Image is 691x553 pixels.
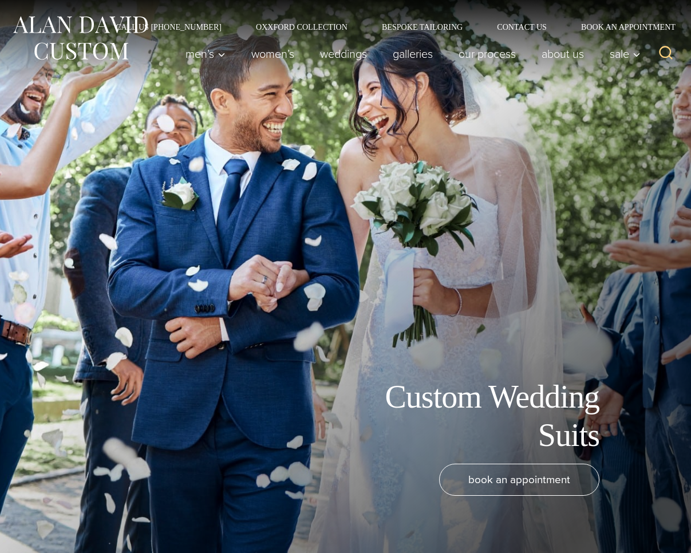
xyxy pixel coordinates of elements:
[11,13,149,64] img: Alan David Custom
[446,42,529,65] a: Our Process
[98,23,680,31] nav: Secondary Navigation
[239,23,365,31] a: Oxxford Collection
[342,378,599,455] h1: Custom Wedding Suits
[439,464,599,496] a: book an appointment
[365,23,480,31] a: Bespoke Tailoring
[239,42,307,65] a: Women’s
[564,23,680,31] a: Book an Appointment
[307,42,380,65] a: weddings
[185,48,226,60] span: Men’s
[380,42,446,65] a: Galleries
[610,48,641,60] span: Sale
[98,23,239,31] a: Call Us [PHONE_NUMBER]
[652,40,680,68] button: View Search Form
[173,42,647,65] nav: Primary Navigation
[468,471,570,488] span: book an appointment
[480,23,564,31] a: Contact Us
[529,42,597,65] a: About Us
